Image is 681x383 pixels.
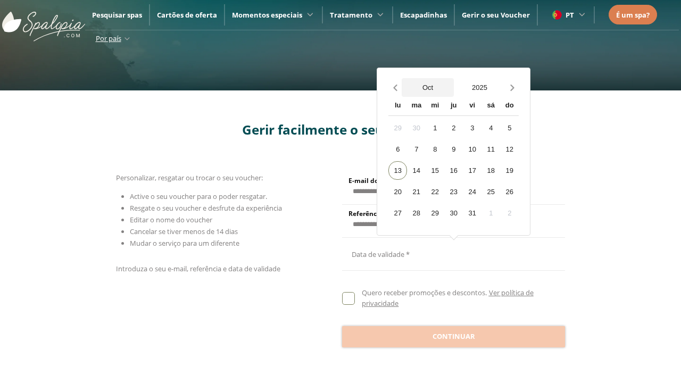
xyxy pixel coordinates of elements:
a: Cartões de oferta [157,10,217,20]
div: 2 [444,119,463,137]
div: do [500,97,519,115]
div: 21 [407,182,426,201]
span: Gerir facilmente o seu voucher [242,121,439,138]
span: Por país [96,34,121,43]
span: Mudar o serviço para um diferente [130,238,239,248]
div: 30 [407,119,426,137]
span: Active o seu voucher para o poder resgatar. [130,191,267,201]
div: 6 [388,140,407,159]
button: Next month [505,78,519,97]
a: É um spa? [616,9,650,21]
div: 28 [407,204,426,222]
div: 17 [463,161,481,180]
a: Gerir o seu Voucher [462,10,530,20]
span: Editar o nome do voucher [130,215,212,224]
div: 14 [407,161,426,180]
span: Personalizar, resgatar ou trocar o seu voucher: [116,173,263,182]
div: 3 [463,119,481,137]
span: É um spa? [616,10,650,20]
div: 15 [426,161,444,180]
div: 4 [481,119,500,137]
div: 29 [388,119,407,137]
div: 30 [444,204,463,222]
a: Escapadinhas [400,10,447,20]
span: Cancelar se tiver menos de 14 dias [130,227,238,236]
button: Continuar [342,326,565,347]
span: Resgate o seu voucher e desfrute da experiência [130,203,282,213]
div: ma [407,97,426,115]
div: 1 [426,119,444,137]
div: 12 [500,140,519,159]
img: ImgLogoSpalopia.BvClDcEz.svg [2,1,85,41]
div: 26 [500,182,519,201]
a: Ver política de privacidade [362,288,533,308]
div: vi [463,97,481,115]
div: lu [388,97,407,115]
a: Pesquisar spas [92,10,142,20]
span: Continuar [433,331,475,342]
div: 16 [444,161,463,180]
div: 18 [481,161,500,180]
button: Previous month [388,78,402,97]
div: 23 [444,182,463,201]
div: 11 [481,140,500,159]
div: 24 [463,182,481,201]
div: sá [481,97,500,115]
div: 2 [500,204,519,222]
div: 22 [426,182,444,201]
div: 27 [388,204,407,222]
button: Open months overlay [402,78,454,97]
div: 13 [388,161,407,180]
div: 1 [481,204,500,222]
div: Calendar days [388,119,519,222]
div: 29 [426,204,444,222]
span: Introduza o seu e-mail, referência e data de validade [116,264,280,273]
div: 10 [463,140,481,159]
button: Open years overlay [454,78,506,97]
div: 19 [500,161,519,180]
div: 9 [444,140,463,159]
div: 25 [481,182,500,201]
div: mi [426,97,444,115]
span: Quero receber promoções e descontos. [362,288,487,297]
div: 7 [407,140,426,159]
div: 8 [426,140,444,159]
div: 31 [463,204,481,222]
div: Calendar wrapper [388,97,519,222]
div: 5 [500,119,519,137]
div: 20 [388,182,407,201]
div: ju [444,97,463,115]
